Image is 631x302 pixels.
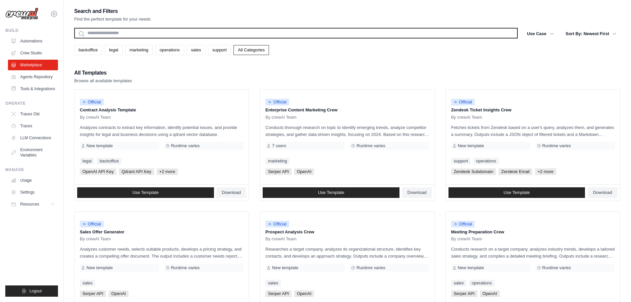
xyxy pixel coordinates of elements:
span: New template [458,265,484,271]
p: Meeting Preparation Crew [451,229,615,235]
img: Logo [5,8,38,20]
p: Zendesk Ticket Insights Crew [451,107,615,113]
p: Enterprise Content Marketing Crew [265,107,429,113]
span: Zendesk Subdomain [451,168,496,175]
span: Resources [20,202,39,207]
a: Tools & Integrations [8,84,58,94]
span: By crewAI Team [80,115,111,120]
p: Sales Offer Generator [80,229,243,235]
a: legal [105,45,122,55]
span: Runtime varies [542,265,571,271]
div: Manage [5,167,58,172]
a: sales [451,280,466,286]
div: Build [5,28,58,33]
span: By crewAI Team [265,236,296,242]
span: Official [80,99,104,105]
a: backoffice [97,158,121,164]
h2: All Templates [74,68,132,78]
span: Zendesk Email [499,168,532,175]
span: New template [86,143,113,149]
a: Usage [8,175,58,186]
a: sales [80,280,95,286]
a: operations [155,45,184,55]
a: sales [187,45,205,55]
span: Official [265,221,289,227]
span: Official [451,221,475,227]
h2: Search and Filters [74,7,151,16]
a: Environment Variables [8,145,58,160]
a: Download [402,187,432,198]
a: marketing [265,158,289,164]
span: By crewAI Team [451,115,482,120]
span: Runtime varies [171,143,200,149]
a: backoffice [74,45,102,55]
p: Analyzes customer needs, selects suitable products, develops a pricing strategy, and creates a co... [80,246,243,260]
span: Download [593,190,612,195]
span: +2 more [535,168,556,175]
a: Automations [8,36,58,46]
span: Official [451,99,475,105]
a: Agents Repository [8,72,58,82]
button: Sort By: Newest First [562,28,620,40]
p: Find the perfect template for your needs [74,16,151,23]
span: Runtime varies [542,143,571,149]
span: Official [80,221,104,227]
p: Conducts research on a target company, analyzes industry trends, develops a tailored sales strate... [451,246,615,260]
span: OpenAI [480,290,500,297]
a: support [208,45,231,55]
a: Crew Studio [8,48,58,58]
a: operations [473,158,499,164]
p: Browse all available templates [74,78,132,84]
a: support [451,158,471,164]
span: Use Template [132,190,159,195]
span: Download [222,190,241,195]
p: Prospect Analysis Crew [265,229,429,235]
span: 7 users [272,143,286,149]
a: Traces Old [8,109,58,119]
a: Settings [8,187,58,198]
a: Download [217,187,246,198]
span: Runtime varies [356,265,385,271]
span: Official [265,99,289,105]
button: Use Case [523,28,558,40]
span: By crewAI Team [451,236,482,242]
a: marketing [125,45,153,55]
span: +2 more [157,168,178,175]
span: Serper API [451,290,477,297]
span: New template [86,265,113,271]
span: Runtime varies [356,143,385,149]
span: Qdrant API Key [119,168,154,175]
button: Resources [8,199,58,210]
span: New template [458,143,484,149]
span: Serper API [265,290,291,297]
a: Use Template [77,187,214,198]
button: Logout [5,285,58,297]
a: LLM Connections [8,133,58,143]
span: OpenAI [294,290,314,297]
span: Use Template [503,190,530,195]
a: Marketplace [8,60,58,70]
span: Runtime varies [171,265,200,271]
span: OpenAI API Key [80,168,116,175]
span: OpenAI [109,290,129,297]
p: Researches a target company, analyzes its organizational structure, identifies key contacts, and ... [265,246,429,260]
a: All Categories [234,45,269,55]
a: Traces [8,121,58,131]
p: Fetches tickets from Zendesk based on a user's query, analyzes them, and generates a summary. Out... [451,124,615,138]
a: legal [80,158,94,164]
p: Analyzes contracts to extract key information, identify potential issues, and provide insights fo... [80,124,243,138]
span: Use Template [318,190,344,195]
span: Logout [29,288,42,294]
span: OpenAI [294,168,314,175]
span: By crewAI Team [265,115,296,120]
p: Conducts thorough research on topic to identify emerging trends, analyze competitor strategies, a... [265,124,429,138]
a: Use Template [448,187,585,198]
span: Serper API [80,290,106,297]
span: New template [272,265,298,271]
div: Operate [5,101,58,106]
span: Serper API [265,168,291,175]
a: Download [588,187,617,198]
a: sales [265,280,281,286]
span: Download [407,190,427,195]
p: Contract Analysis Template [80,107,243,113]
